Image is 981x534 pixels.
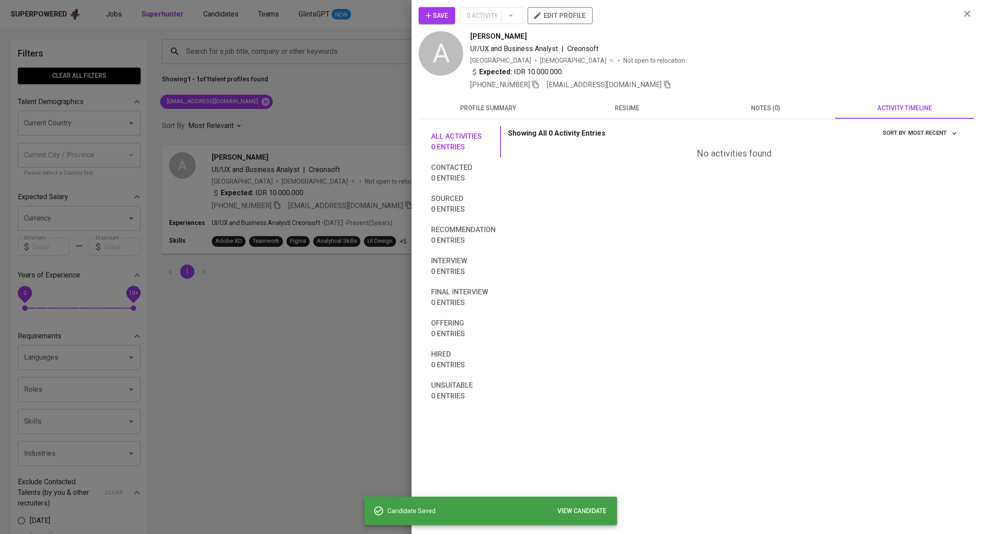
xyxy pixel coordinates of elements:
span: Save [426,10,448,21]
span: All activities 0 entries [431,131,496,153]
span: Unsuitable 0 entries [431,380,496,402]
span: VIEW CANDIDATE [557,506,606,517]
span: Offering 0 entries [431,318,496,339]
div: [GEOGRAPHIC_DATA] [470,56,531,65]
span: Contacted 0 entries [431,162,496,184]
span: resume [563,103,691,114]
span: sort by [883,129,906,136]
span: | [561,44,564,54]
span: [DEMOGRAPHIC_DATA] [540,56,608,65]
span: [PHONE_NUMBER] [470,80,530,89]
span: UI/UX and Business Analyst [470,44,558,53]
div: A [419,31,463,76]
div: No activities found [508,147,960,160]
div: IDR 10.000.000 [470,67,562,77]
span: Recommendation 0 entries [431,225,496,246]
span: Sourced 0 entries [431,193,496,215]
span: Hired 0 entries [431,349,496,370]
b: Expected: [479,67,512,77]
p: Showing All 0 Activity Entries [508,128,606,139]
span: Most Recent [908,128,957,138]
div: Candidate Saved [388,503,610,519]
span: Final interview 0 entries [431,287,496,308]
span: edit profile [535,10,585,21]
span: [EMAIL_ADDRESS][DOMAIN_NAME] [547,80,662,89]
span: profile summary [424,103,552,114]
span: notes (0) [702,103,830,114]
button: Save [419,7,455,24]
span: [PERSON_NAME] [470,31,527,42]
span: activity timeline [840,103,969,114]
a: edit profile [528,12,593,19]
span: Creonsoft [567,44,598,53]
p: Not open to relocation [623,56,685,65]
button: sort by [906,126,960,140]
button: edit profile [528,7,593,24]
span: Interview 0 entries [431,256,496,277]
